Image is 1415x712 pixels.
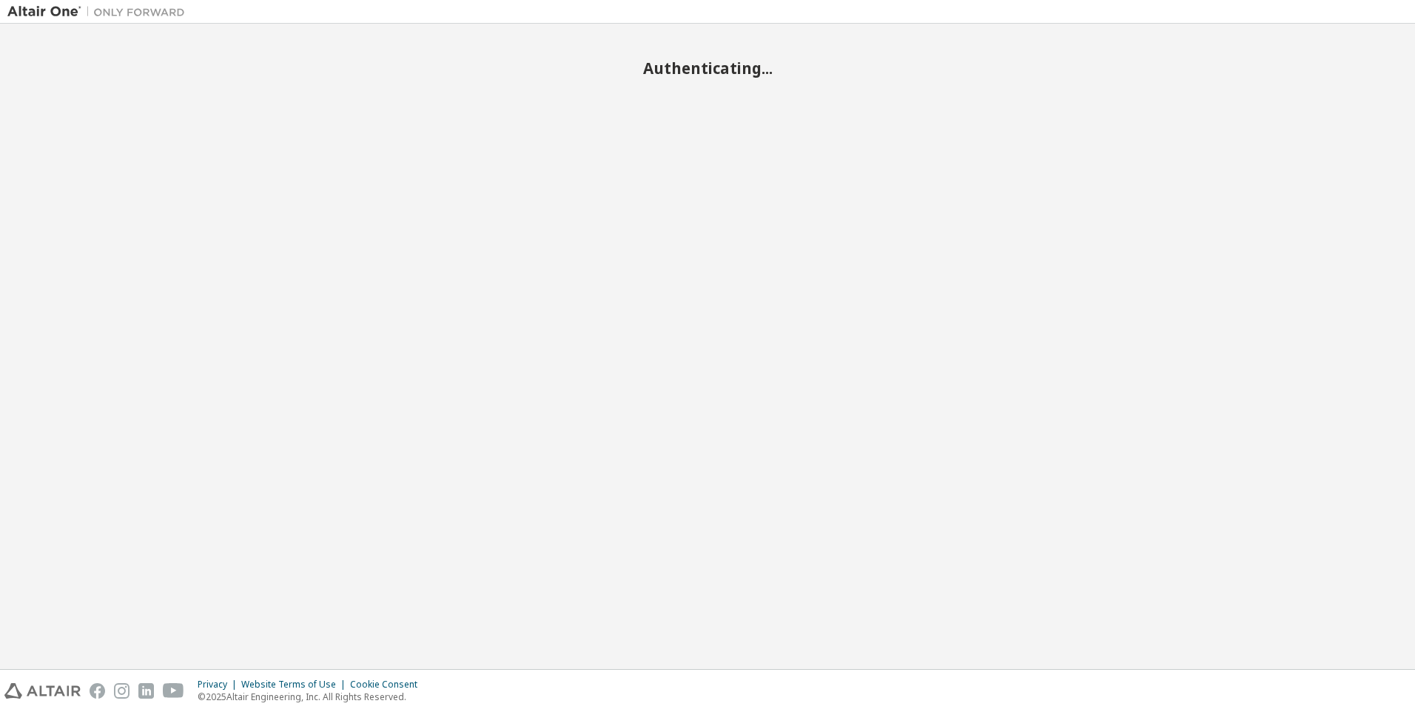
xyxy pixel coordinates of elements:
[241,679,350,691] div: Website Terms of Use
[350,679,426,691] div: Cookie Consent
[163,683,184,699] img: youtube.svg
[114,683,130,699] img: instagram.svg
[198,679,241,691] div: Privacy
[7,58,1408,78] h2: Authenticating...
[4,683,81,699] img: altair_logo.svg
[138,683,154,699] img: linkedin.svg
[90,683,105,699] img: facebook.svg
[198,691,426,703] p: © 2025 Altair Engineering, Inc. All Rights Reserved.
[7,4,192,19] img: Altair One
